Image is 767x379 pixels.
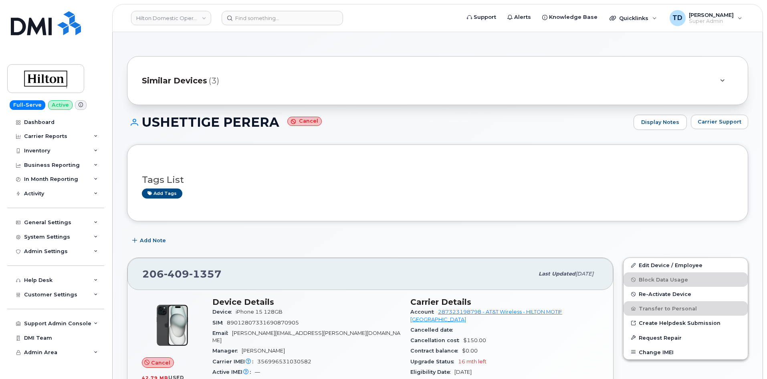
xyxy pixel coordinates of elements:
[142,175,733,185] h3: Tags List
[634,115,687,130] a: Display Notes
[140,237,166,244] span: Add Note
[458,359,486,365] span: 16 mth left
[698,118,741,126] span: Carrier Support
[212,330,232,336] span: Email
[624,345,748,359] button: Change IMEI
[624,258,748,272] a: Edit Device / Employee
[410,297,599,307] h3: Carrier Details
[575,271,593,277] span: [DATE]
[539,271,575,277] span: Last updated
[624,316,748,330] a: Create Helpdesk Submission
[732,344,761,373] iframe: Messenger Launcher
[691,115,748,129] button: Carrier Support
[255,369,260,375] span: —
[463,337,486,343] span: $150.00
[209,75,219,87] span: (3)
[164,268,189,280] span: 409
[127,233,173,248] button: Add Note
[212,330,400,343] span: [PERSON_NAME][EMAIL_ADDRESS][PERSON_NAME][DOMAIN_NAME]
[624,272,748,287] button: Block Data Usage
[287,117,322,126] small: Cancel
[236,309,283,315] span: iPhone 15 128GB
[410,369,454,375] span: Eligibility Date
[148,301,196,349] img: iPhone_15_Black.png
[227,320,299,326] span: 89012807331690870905
[127,115,630,129] h1: USHETTIGE PERERA
[462,348,478,354] span: $0.00
[410,337,463,343] span: Cancellation cost
[242,348,285,354] span: [PERSON_NAME]
[624,301,748,316] button: Transfer to Personal
[212,359,257,365] span: Carrier IMEI
[624,287,748,301] button: Re-Activate Device
[410,359,458,365] span: Upgrade Status
[410,348,462,354] span: Contract balance
[189,268,222,280] span: 1357
[212,320,227,326] span: SIM
[151,359,170,367] span: Cancel
[142,75,207,87] span: Similar Devices
[257,359,311,365] span: 356996531030582
[639,291,691,297] span: Re-Activate Device
[410,327,457,333] span: Cancelled date
[212,348,242,354] span: Manager
[410,309,562,322] a: 287323198798 - AT&T Wireless - HILTON MOTIF [GEOGRAPHIC_DATA]
[212,369,255,375] span: Active IMEI
[212,309,236,315] span: Device
[142,268,222,280] span: 206
[212,297,401,307] h3: Device Details
[454,369,472,375] span: [DATE]
[410,309,438,315] span: Account
[142,188,182,199] a: Add tags
[624,330,748,345] button: Request Repair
